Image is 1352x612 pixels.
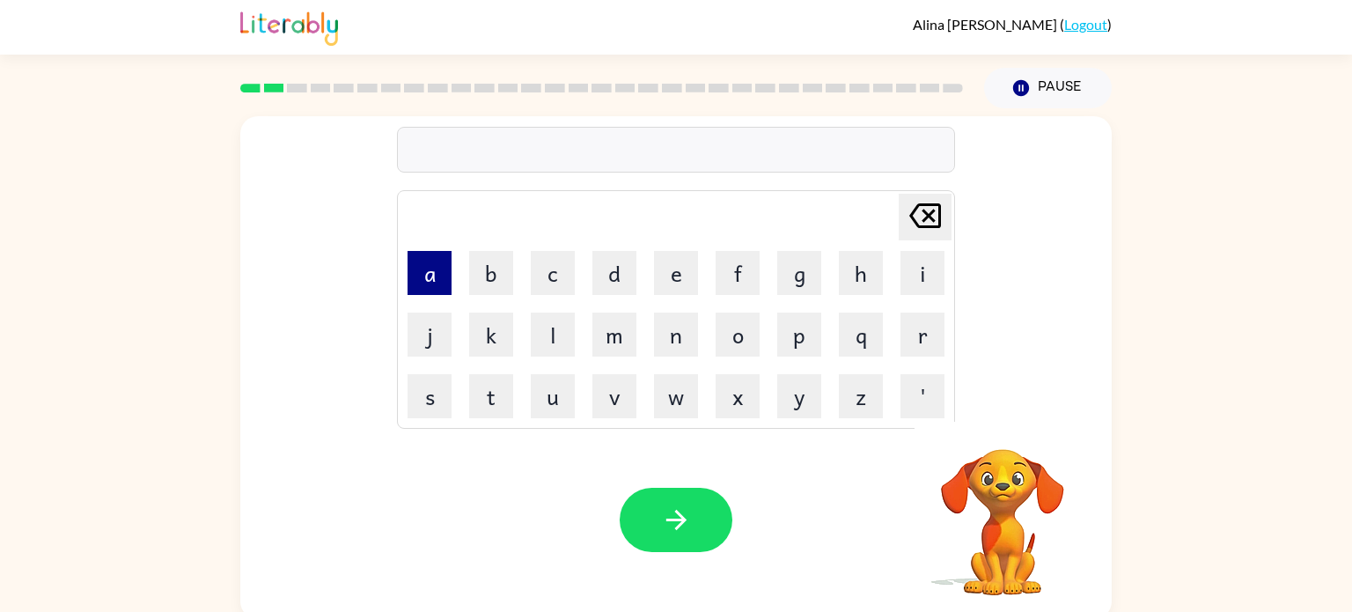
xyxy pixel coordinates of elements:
[984,68,1112,108] button: Pause
[408,374,452,418] button: s
[900,313,944,357] button: r
[654,313,698,357] button: n
[469,374,513,418] button: t
[469,251,513,295] button: b
[469,313,513,357] button: k
[531,374,575,418] button: u
[408,313,452,357] button: j
[1064,16,1107,33] a: Logout
[716,251,760,295] button: f
[839,374,883,418] button: z
[408,251,452,295] button: a
[900,251,944,295] button: i
[839,313,883,357] button: q
[777,313,821,357] button: p
[777,374,821,418] button: y
[531,313,575,357] button: l
[839,251,883,295] button: h
[900,374,944,418] button: '
[592,251,636,295] button: d
[654,251,698,295] button: e
[915,422,1091,598] video: Your browser must support playing .mp4 files to use Literably. Please try using another browser.
[531,251,575,295] button: c
[592,313,636,357] button: m
[654,374,698,418] button: w
[240,7,338,46] img: Literably
[716,374,760,418] button: x
[913,16,1112,33] div: ( )
[716,313,760,357] button: o
[777,251,821,295] button: g
[913,16,1060,33] span: Alina [PERSON_NAME]
[592,374,636,418] button: v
